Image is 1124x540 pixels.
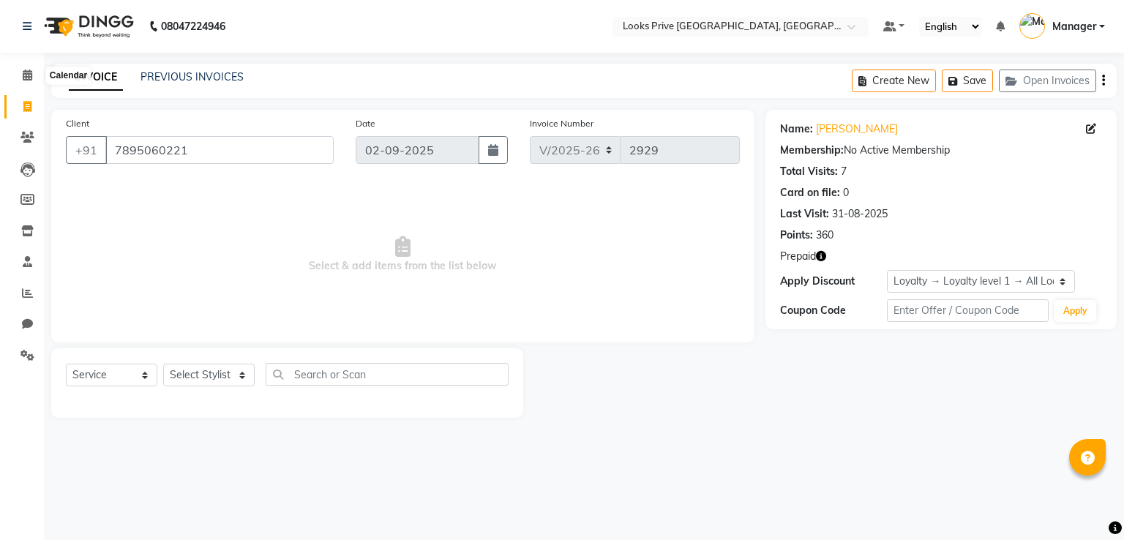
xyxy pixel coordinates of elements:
div: 31-08-2025 [832,206,888,222]
button: Create New [852,70,936,92]
div: Calendar [46,67,91,85]
button: +91 [66,136,107,164]
div: Membership: [780,143,844,158]
div: Points: [780,228,813,243]
div: 360 [816,228,833,243]
input: Search or Scan [266,363,509,386]
div: Name: [780,121,813,137]
button: Apply [1054,300,1096,322]
div: No Active Membership [780,143,1102,158]
label: Invoice Number [530,117,593,130]
input: Search by Name/Mobile/Email/Code [105,136,334,164]
label: Client [66,117,89,130]
div: Card on file: [780,185,840,200]
img: Manager [1019,13,1045,39]
div: Total Visits: [780,164,838,179]
div: Apply Discount [780,274,888,289]
span: Manager [1052,19,1096,34]
a: PREVIOUS INVOICES [140,70,244,83]
div: 7 [841,164,847,179]
button: Save [942,70,993,92]
label: Date [356,117,375,130]
div: Last Visit: [780,206,829,222]
a: [PERSON_NAME] [816,121,898,137]
div: 0 [843,185,849,200]
span: Prepaid [780,249,816,264]
b: 08047224946 [161,6,225,47]
input: Enter Offer / Coupon Code [887,299,1048,322]
button: Open Invoices [999,70,1096,92]
img: logo [37,6,138,47]
iframe: chat widget [1063,481,1109,525]
div: Coupon Code [780,303,888,318]
span: Select & add items from the list below [66,181,740,328]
